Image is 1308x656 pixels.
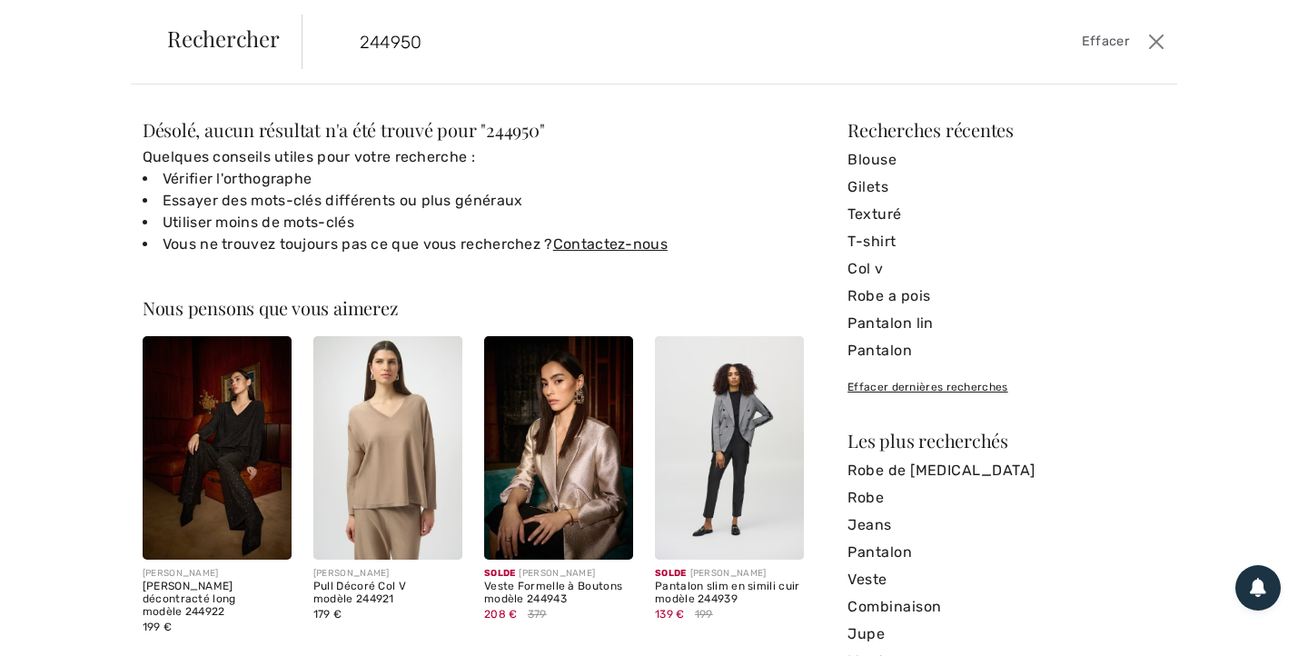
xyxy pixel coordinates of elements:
[484,568,516,579] span: Solde
[143,234,804,255] li: Vous ne trouvez toujours pas ce que vous recherchez ?
[143,190,804,212] li: Essayer des mots-clés différents ou plus généraux
[847,146,1165,174] a: Blouse
[847,121,1165,139] div: Recherches récentes
[143,212,804,234] li: Utiliser moins de mots-clés
[143,168,804,190] li: Vérifier l'orthographe
[655,568,687,579] span: Solde
[847,228,1165,255] a: T-shirt
[847,310,1165,337] a: Pantalon lin
[143,295,399,320] span: Nous pensons que vous aimerez
[553,235,668,253] a: Contactez-nous
[847,379,1165,395] div: Effacer dernières recherches
[143,336,292,560] img: Pantalon décontracté long modèle 244922. Black
[484,581,633,606] div: Veste Formelle à Boutons modèle 244943
[313,567,462,581] div: [PERSON_NAME]
[847,337,1165,364] a: Pantalon
[486,117,540,142] span: 244950
[528,606,547,622] span: 379
[847,432,1165,450] div: Les plus recherchés
[695,606,713,622] span: 199
[346,15,945,69] input: TAPER POUR RECHERCHER
[1144,27,1170,56] button: Ferme
[847,484,1165,512] a: Robe
[1082,32,1129,52] span: Effacer
[143,567,292,581] div: [PERSON_NAME]
[143,581,292,618] div: [PERSON_NAME] décontracté long modèle 244922
[655,608,685,621] span: 139 €
[143,621,173,633] span: 199 €
[313,608,342,621] span: 179 €
[167,27,280,49] span: Rechercher
[847,512,1165,539] a: Jeans
[847,255,1165,283] a: Col v
[484,608,518,621] span: 208 €
[143,121,804,139] div: Désolé, aucun résultat n'a été trouvé pour " "
[655,567,804,581] div: [PERSON_NAME]
[847,566,1165,593] a: Veste
[847,174,1165,201] a: Gilets
[847,201,1165,228] a: Texturé
[43,13,80,29] span: Chat
[847,593,1165,621] a: Combinaison
[655,336,804,560] img: Pantalon slim en simili cuir modèle 244939. Black
[484,567,633,581] div: [PERSON_NAME]
[847,539,1165,566] a: Pantalon
[313,336,462,560] img: Pull Décoré Col V modèle 244921. Black
[484,336,633,560] img: Veste Formelle à Boutons modèle 244943. Gold
[847,621,1165,648] a: Jupe
[847,457,1165,484] a: Robe de [MEDICAL_DATA]
[313,581,462,606] div: Pull Décoré Col V modèle 244921
[655,581,804,606] div: Pantalon slim en simili cuir modèle 244939
[143,146,804,255] div: Quelques conseils utiles pour votre recherche :
[847,283,1165,310] a: Robe a pois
